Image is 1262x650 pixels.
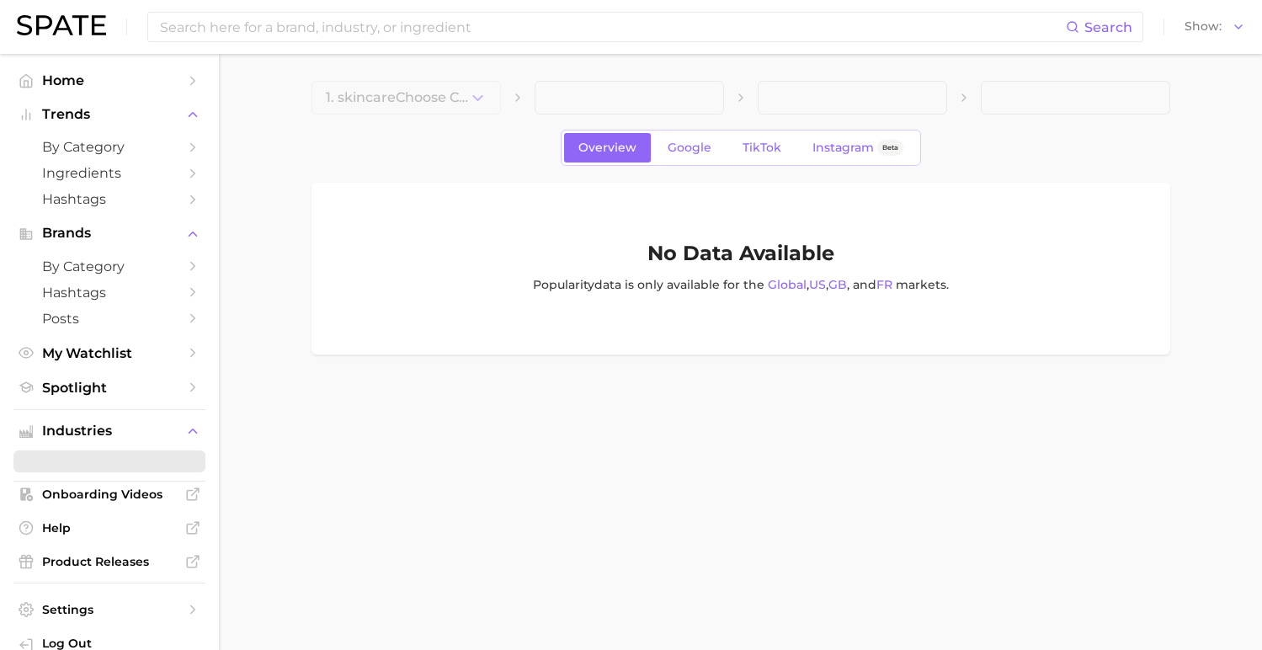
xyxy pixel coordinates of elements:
[812,141,874,155] span: Instagram
[1185,22,1222,31] span: Show
[533,275,949,294] p: Popularity data is only available for the , , , and market s .
[13,418,205,444] button: Industries
[1084,19,1132,35] span: Search
[13,549,205,574] a: Product Releases
[42,191,177,207] span: Hashtags
[42,520,177,535] span: Help
[768,277,807,292] a: Global
[158,13,1066,41] input: Search here for a brand, industry, or ingredient
[42,554,177,569] span: Product Releases
[13,306,205,332] a: Posts
[809,277,826,292] a: US
[42,72,177,88] span: Home
[13,221,205,246] button: Brands
[13,597,205,622] a: Settings
[42,487,177,502] span: Onboarding Videos
[13,280,205,306] a: Hashtags
[564,133,651,162] a: Overview
[13,67,205,93] a: Home
[42,107,177,122] span: Trends
[42,345,177,361] span: My Watchlist
[13,160,205,186] a: Ingredients
[13,253,205,280] a: by Category
[728,133,796,162] a: TikTok
[42,285,177,301] span: Hashtags
[578,141,636,155] span: Overview
[13,515,205,541] a: Help
[882,141,898,155] span: Beta
[798,133,918,162] a: InstagramBeta
[13,482,205,507] a: Onboarding Videos
[42,380,177,396] span: Spotlight
[42,226,177,241] span: Brands
[42,602,177,617] span: Settings
[1180,16,1249,38] button: Show
[647,243,834,264] h1: No Data Available
[876,277,892,292] a: FR
[668,141,711,155] span: Google
[743,141,781,155] span: TikTok
[828,277,847,292] a: GB
[312,81,501,115] button: 1. skincareChoose Category
[13,102,205,127] button: Trends
[42,139,177,155] span: by Category
[13,186,205,212] a: Hashtags
[13,340,205,366] a: My Watchlist
[326,90,469,105] span: 1. skincare Choose Category
[42,311,177,327] span: Posts
[13,134,205,160] a: by Category
[17,15,106,35] img: SPATE
[42,165,177,181] span: Ingredients
[42,424,177,439] span: Industries
[42,258,177,274] span: by Category
[653,133,726,162] a: Google
[13,375,205,401] a: Spotlight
